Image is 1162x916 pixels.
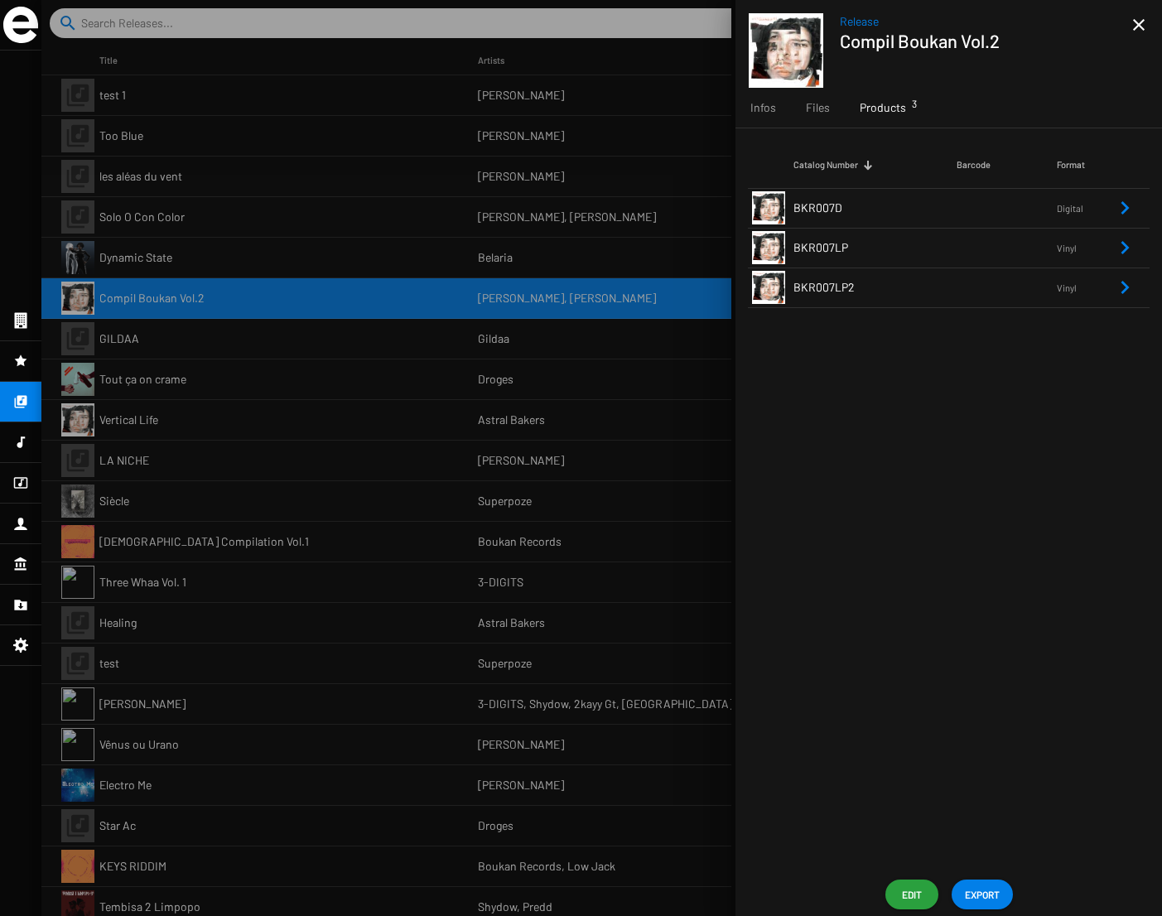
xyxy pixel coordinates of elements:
span: BKR007LP [793,240,848,254]
img: 20250519_ab_vl_cover.jpg [749,13,823,88]
mat-icon: Remove Reference [1115,277,1135,297]
span: BKR007LP2 [793,280,855,294]
span: EXPORT [965,880,1000,909]
div: Catalog Number [793,157,858,173]
img: 20250519_ab_vl_cover.jpg [752,191,785,224]
div: Barcode [957,157,1057,173]
div: Catalog Number [793,157,957,173]
span: Edit [899,880,925,909]
img: 20250519_ab_vl_cover.jpg [752,231,785,264]
span: Release [840,13,1132,30]
img: grand-sigle.svg [3,7,38,43]
span: Digital [1057,203,1083,214]
span: Vinyl [1057,282,1077,293]
img: 20250519_ab_vl_cover.jpg [752,271,785,304]
button: Edit [885,880,938,909]
span: BKR007D [793,200,842,215]
div: Format [1057,157,1085,173]
span: Products [860,99,906,116]
span: Vinyl [1057,243,1077,253]
span: Files [806,99,830,116]
span: Infos [750,99,776,116]
mat-icon: Remove Reference [1115,198,1135,218]
div: Barcode [957,157,991,173]
mat-icon: Remove Reference [1115,238,1135,258]
h1: Compil Boukan Vol.2 [840,30,1119,51]
mat-icon: close [1129,15,1149,35]
button: EXPORT [952,880,1013,909]
div: Format [1057,157,1115,173]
